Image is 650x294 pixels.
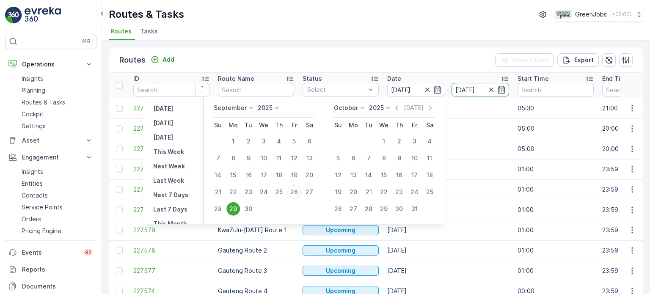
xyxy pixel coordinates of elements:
div: 4 [423,135,436,148]
div: 17 [257,168,270,182]
a: Service Points [18,201,96,213]
p: [DATE] [404,104,424,112]
p: 05:00 [518,145,594,153]
span: 227580 [133,206,209,214]
div: 20 [303,168,316,182]
p: Next Week [153,162,185,170]
div: 12 [287,151,301,165]
a: Reports [5,261,96,278]
a: Insights [18,73,96,85]
p: 05:00 [518,124,594,133]
th: Tuesday [241,118,256,133]
span: 227666 [133,145,209,153]
div: 11 [272,151,286,165]
p: Route Name [218,74,254,83]
p: 01:00 [518,206,594,214]
div: 19 [331,185,345,199]
div: 7 [211,151,225,165]
a: Settings [18,120,96,132]
input: dd/mm/yyyy [387,83,445,96]
div: 26 [287,185,301,199]
div: 17 [408,168,421,182]
div: 6 [303,135,316,148]
p: - [447,85,450,95]
div: 15 [226,168,240,182]
p: End Time [602,74,630,83]
a: 227581 [133,185,209,194]
p: Export [574,56,594,64]
p: GreenJobs [575,10,607,19]
button: GreenJobs(+02:00) [555,7,643,22]
p: Asset [22,136,80,145]
a: Pricing Engine [18,225,96,237]
div: 28 [362,202,375,216]
div: 22 [226,185,240,199]
p: 2025 [258,104,273,112]
div: 8 [226,151,240,165]
div: 20 [347,185,360,199]
p: Gauteng Route 2 [218,246,294,255]
div: Toggle Row Selected [116,166,123,173]
td: [DATE] [383,200,513,220]
span: Tasks [140,27,158,36]
p: Clear Filters [512,56,549,64]
button: Tomorrow [150,132,176,143]
p: Contacts [22,191,48,200]
div: 18 [272,168,286,182]
td: [DATE] [383,261,513,281]
div: Toggle Row Selected [116,227,123,234]
div: 16 [242,168,255,182]
p: Upcoming [326,226,355,234]
div: 13 [347,168,360,182]
div: 18 [423,168,436,182]
div: 5 [331,151,345,165]
p: 82 [85,249,91,256]
button: Today [150,118,176,128]
input: Search [218,83,294,96]
div: 10 [408,151,421,165]
p: October [334,104,358,112]
td: [DATE] [383,240,513,261]
div: 21 [362,185,375,199]
p: Operations [22,60,80,69]
input: Search [518,83,594,96]
p: September [214,104,247,112]
p: Cockpit [22,110,44,118]
a: 227694 [133,104,209,113]
div: 25 [272,185,286,199]
button: Export [557,53,599,67]
div: 12 [331,168,345,182]
img: logo_light-DOdMpM7g.png [25,7,61,24]
p: [DATE] [153,119,173,127]
div: 23 [242,185,255,199]
p: Gauteng Route 3 [218,267,294,275]
div: 24 [257,185,270,199]
th: Friday [286,118,302,133]
div: Toggle Row Selected [116,125,123,132]
p: Routes & Tasks [109,8,184,21]
a: 227667 [133,124,209,133]
div: 27 [303,185,316,199]
div: 29 [377,202,391,216]
p: Upcoming [326,267,355,275]
p: Date [387,74,401,83]
div: Toggle Row Selected [116,206,123,213]
div: 14 [211,168,225,182]
button: This Week [150,147,187,157]
div: 9 [392,151,406,165]
th: Thursday [391,118,407,133]
th: Saturday [302,118,317,133]
td: [DATE] [383,159,513,179]
p: ( +02:00 ) [610,11,631,18]
input: dd/mm/yyyy [452,83,510,96]
th: Sunday [210,118,226,133]
div: 2 [392,135,406,148]
span: 227578 [133,246,209,255]
p: Service Points [22,203,63,212]
p: Settings [22,122,46,130]
a: Cockpit [18,108,96,120]
p: ID [133,74,139,83]
div: 29 [226,202,240,216]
